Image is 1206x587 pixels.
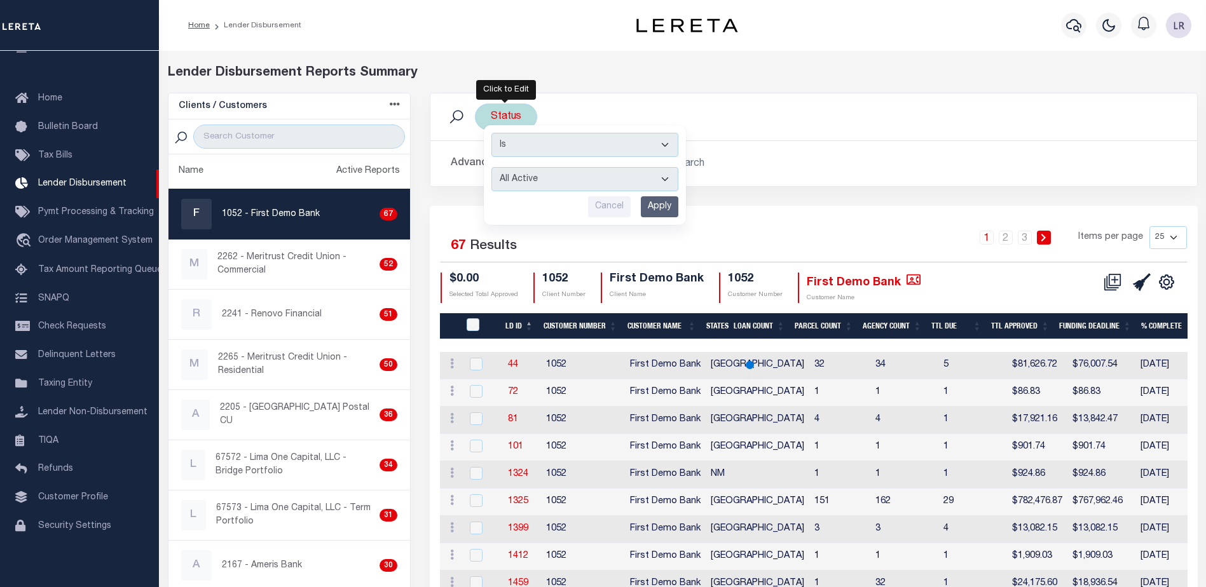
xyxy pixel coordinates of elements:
a: Home [188,22,210,29]
td: 151 [809,489,870,516]
p: 2265 - Meritrust Credit Union - Residential [218,351,374,378]
td: 5 [938,352,1007,379]
p: 2241 - Renovo Financial [222,308,322,321]
td: 1052 [541,516,625,543]
th: LD ID: activate to sort column descending [500,313,538,339]
a: R2241 - Renovo Financial51 [168,290,411,339]
li: Lender Disbursement [210,20,301,31]
td: 1 [870,434,938,461]
span: Tax Bills [38,151,72,160]
a: 81 [508,415,518,424]
td: $13,842.47 [1067,407,1135,434]
div: L [181,450,205,480]
a: 1325 [508,497,528,506]
td: 3 [870,516,938,543]
td: $901.74 [1067,434,1135,461]
p: 1052 - First Demo Bank [222,208,320,221]
img: logo-dark.svg [636,18,738,32]
td: 32 [809,352,870,379]
td: 1 [809,543,870,570]
span: Check Requests [38,322,106,331]
td: 1 [809,434,870,461]
td: $76,007.54 [1067,352,1135,379]
td: 1 [938,407,1007,434]
td: $86.83 [1007,379,1067,407]
td: First Demo Bank [625,489,706,516]
a: 1399 [508,524,528,533]
button: Advanced Search [451,151,556,176]
div: R [181,299,212,330]
td: $13,082.15 [1007,516,1067,543]
td: [GEOGRAPHIC_DATA] [706,543,809,570]
span: Delinquent Letters [38,351,116,360]
span: Lender Disbursement [38,179,127,188]
div: 67 [380,208,397,220]
label: Results [470,236,517,257]
td: First Demo Bank [625,407,706,434]
td: 1 [938,434,1007,461]
td: 1 [938,543,1007,570]
h4: First Demo Bank [807,273,921,290]
td: 1052 [541,352,625,379]
td: 1 [870,461,938,489]
span: Bulletin Board [38,123,98,132]
div: 36 [380,408,397,421]
th: Ttl Approved: activate to sort column ascending [986,313,1054,339]
td: First Demo Bank [625,516,706,543]
div: A [181,550,212,581]
td: [GEOGRAPHIC_DATA] [706,489,809,516]
a: F1052 - First Demo Bank67 [168,189,411,239]
a: M2265 - Meritrust Credit Union - Residential50 [168,340,411,389]
a: 1 [980,231,994,245]
span: Lender Non-Disbursement [38,408,147,417]
td: First Demo Bank [625,352,706,379]
div: 50 [380,358,397,371]
input: Search Customer [193,125,405,149]
a: 1324 [508,469,528,478]
td: 1052 [541,407,625,434]
div: Active Reports [336,165,400,179]
td: $17,921.16 [1007,407,1067,434]
a: 2 [999,231,1013,245]
td: First Demo Bank [625,434,706,461]
h4: First Demo Bank [610,273,704,287]
p: 67573 - Lima One Capital, LLC - Term Portfolio [216,502,374,529]
td: $924.86 [1067,461,1135,489]
a: A2205 - [GEOGRAPHIC_DATA] Postal CU36 [168,390,411,440]
div: A [181,400,210,430]
p: Customer Name [807,293,921,303]
th: LDID [459,313,500,339]
p: Selected Total Approved [449,290,518,300]
td: 1052 [541,434,625,461]
td: NM [706,461,809,489]
td: First Demo Bank [625,543,706,570]
td: $901.74 [1007,434,1067,461]
td: 162 [870,489,938,516]
span: Taxing Entity [38,379,92,388]
td: 1 [938,379,1007,407]
a: L67572 - Lima One Capital, LLC - Bridge Portfolio34 [168,440,411,490]
td: [GEOGRAPHIC_DATA] [706,407,809,434]
td: 4 [938,516,1007,543]
span: Items per page [1078,231,1143,245]
td: [GEOGRAPHIC_DATA] [706,352,809,379]
td: First Demo Bank [625,461,706,489]
td: 1 [938,461,1007,489]
span: TIQA [38,436,58,445]
td: $13,082.15 [1067,516,1135,543]
p: 2205 - [GEOGRAPHIC_DATA] Postal CU [220,401,374,428]
h4: 1052 [542,273,586,287]
div: M [181,249,208,280]
th: Agency Count: activate to sort column ascending [858,313,926,339]
div: Status [475,104,537,130]
span: 67 [451,240,466,253]
td: $782,476.87 [1007,489,1067,516]
th: Funding Deadline: activate to sort column ascending [1054,313,1136,339]
span: Tax Amount Reporting Queue [38,266,162,274]
td: 4 [809,407,870,434]
td: 1 [809,379,870,407]
i: travel_explore [15,233,36,250]
th: Loan Count: activate to sort column ascending [729,313,790,339]
td: 1052 [541,543,625,570]
td: 1 [809,461,870,489]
